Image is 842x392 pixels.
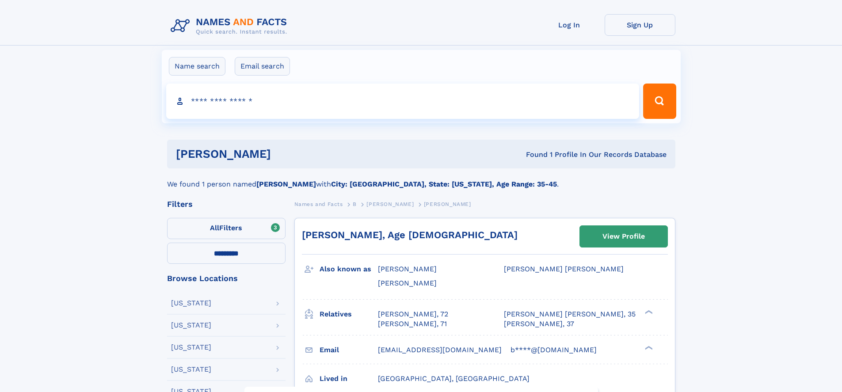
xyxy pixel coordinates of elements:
[167,14,294,38] img: Logo Names and Facts
[353,198,357,209] a: B
[210,224,219,232] span: All
[171,322,211,329] div: [US_STATE]
[580,226,667,247] a: View Profile
[169,57,225,76] label: Name search
[605,14,675,36] a: Sign Up
[378,346,502,354] span: [EMAIL_ADDRESS][DOMAIN_NAME]
[331,180,557,188] b: City: [GEOGRAPHIC_DATA], State: [US_STATE], Age Range: 35-45
[504,309,636,319] a: [PERSON_NAME] [PERSON_NAME], 35
[643,309,653,315] div: ❯
[366,198,414,209] a: [PERSON_NAME]
[171,300,211,307] div: [US_STATE]
[302,229,518,240] a: [PERSON_NAME], Age [DEMOGRAPHIC_DATA]
[378,374,530,383] span: [GEOGRAPHIC_DATA], [GEOGRAPHIC_DATA]
[320,371,378,386] h3: Lived in
[256,180,316,188] b: [PERSON_NAME]
[424,201,471,207] span: [PERSON_NAME]
[378,309,448,319] a: [PERSON_NAME], 72
[235,57,290,76] label: Email search
[378,279,437,287] span: [PERSON_NAME]
[167,218,286,239] label: Filters
[176,148,399,160] h1: [PERSON_NAME]
[353,201,357,207] span: B
[504,319,574,329] a: [PERSON_NAME], 37
[378,319,447,329] a: [PERSON_NAME], 71
[504,265,624,273] span: [PERSON_NAME] [PERSON_NAME]
[320,262,378,277] h3: Also known as
[602,226,645,247] div: View Profile
[643,84,676,119] button: Search Button
[166,84,640,119] input: search input
[643,345,653,350] div: ❯
[534,14,605,36] a: Log In
[378,265,437,273] span: [PERSON_NAME]
[398,150,667,160] div: Found 1 Profile In Our Records Database
[171,344,211,351] div: [US_STATE]
[167,274,286,282] div: Browse Locations
[167,168,675,190] div: We found 1 person named with .
[366,201,414,207] span: [PERSON_NAME]
[167,200,286,208] div: Filters
[320,307,378,322] h3: Relatives
[294,198,343,209] a: Names and Facts
[171,366,211,373] div: [US_STATE]
[320,343,378,358] h3: Email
